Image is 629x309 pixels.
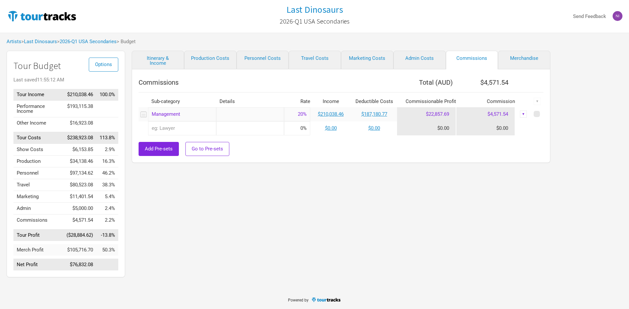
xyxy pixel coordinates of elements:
[96,203,118,215] td: Admin as % of Tour Income
[13,156,63,167] td: Production
[456,121,515,135] td: $0.00
[96,89,118,101] td: Tour Income as % of Tour Income
[63,132,96,144] td: $238,923.08
[63,229,96,241] td: ($28,884.62)
[13,117,63,129] td: Other Income
[318,111,344,117] a: $210,038.46
[95,61,112,67] span: Options
[132,51,184,69] a: Itinerary & Income
[185,142,229,156] button: Go to Pre-sets
[63,244,96,256] td: $105,716.70
[148,121,216,135] input: eg: Lawyer
[498,51,550,69] a: Merchandise
[397,96,456,107] th: Commissionable Profit
[63,191,96,203] td: $11,401.54
[96,156,118,167] td: Production as % of Tour Income
[393,51,446,69] a: Admin Costs
[139,76,397,89] th: Commissions
[57,39,117,44] span: >
[63,100,96,117] td: $193,115.38
[361,111,387,117] a: $187,180.77
[63,167,96,179] td: $97,134.62
[351,96,397,107] th: Deductible Costs
[7,9,77,23] img: TourTracks
[573,13,606,19] strong: Send Feedback
[13,100,63,117] td: Performance Income
[13,259,63,271] td: Net Profit
[284,96,310,107] th: Rate
[96,132,118,144] td: Tour Costs as % of Tour Income
[96,259,118,271] td: Net Profit as % of Tour Income
[117,39,136,44] span: > Budget
[13,61,118,71] h1: Tour Budget
[13,77,118,82] div: Last saved 11:55:12 AM
[96,117,118,129] td: Other Income as % of Tour Income
[534,98,541,105] div: ▼
[280,14,350,28] a: 2026-Q1 USA Secondaries
[96,191,118,203] td: Marketing as % of Tour Income
[63,215,96,226] td: $4,571.54
[145,146,173,152] span: Add Pre-sets
[139,142,179,156] button: Add Pre-sets
[280,18,350,25] h2: 2026-Q1 USA Secondaries
[397,121,456,135] td: $0.00
[13,89,63,101] td: Tour Income
[96,215,118,226] td: Commissions as % of Tour Income
[184,51,237,69] a: Production Costs
[13,229,63,241] td: Tour Profit
[60,39,117,44] a: 2026-Q1 USA Secondaries
[13,132,63,144] td: Tour Costs
[63,259,96,271] td: $76,832.08
[96,229,118,241] td: Tour Profit as % of Tour Income
[289,51,341,69] a: Travel Costs
[311,297,341,302] img: TourTracks
[13,244,63,256] td: Merch Profit
[446,51,498,69] a: Commissions
[63,117,96,129] td: $16,923.08
[148,96,216,107] th: Sub-category
[237,51,289,69] a: Personnel Costs
[63,144,96,156] td: $6,153.85
[288,298,309,302] span: Powered by
[7,39,21,44] a: Artists
[456,96,515,107] th: Commission
[63,203,96,215] td: $5,000.00
[13,203,63,215] td: Admin
[325,125,337,131] a: $0.00
[63,89,96,101] td: $210,038.46
[96,179,118,191] td: Travel as % of Tour Income
[13,191,63,203] td: Marketing
[63,156,96,167] td: $34,138.46
[456,107,515,121] td: $4,571.54
[148,107,216,121] div: Management
[456,76,515,89] th: $4,571.54
[13,167,63,179] td: Personnel
[341,51,393,69] a: Marketing Costs
[286,5,343,15] a: Last Dinosaurs
[96,100,118,117] td: Performance Income as % of Tour Income
[89,58,118,72] button: Options
[63,179,96,191] td: $80,523.08
[13,144,63,156] td: Show Costs
[13,215,63,226] td: Commissions
[286,4,343,15] h1: Last Dinosaurs
[96,144,118,156] td: Show Costs as % of Tour Income
[24,39,57,44] a: Last Dinosaurs
[368,125,380,131] a: $0.00
[216,96,284,107] th: Details
[96,244,118,256] td: Merch Profit as % of Tour Income
[397,107,456,121] td: $22,857.69
[520,111,527,118] div: ▼
[13,179,63,191] td: Travel
[613,11,622,21] img: Nicolas
[310,96,351,107] th: Income
[96,167,118,179] td: Personnel as % of Tour Income
[397,76,456,89] th: Total ( AUD )
[192,146,223,152] span: Go to Pre-sets
[21,39,57,44] span: >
